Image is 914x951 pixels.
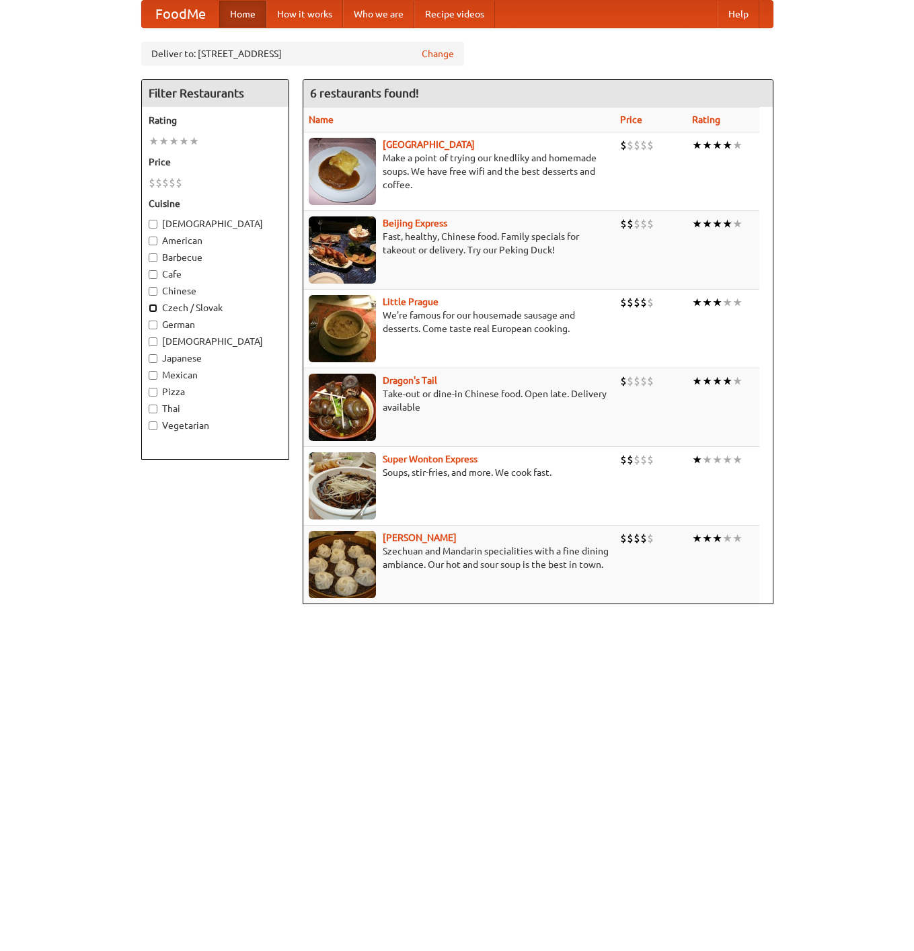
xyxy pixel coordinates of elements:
[155,175,162,190] li: $
[692,452,702,467] li: ★
[712,216,722,231] li: ★
[647,138,654,153] li: $
[692,216,702,231] li: ★
[722,531,732,546] li: ★
[169,175,176,190] li: $
[149,402,282,415] label: Thai
[732,374,742,388] li: ★
[309,387,610,414] p: Take-out or dine-in Chinese food. Open late. Delivery available
[732,452,742,467] li: ★
[309,216,376,284] img: beijing.jpg
[627,295,634,310] li: $
[722,374,732,388] li: ★
[620,452,627,467] li: $
[383,454,478,464] a: Super Wonton Express
[309,308,610,335] p: We're famous for our housemade sausage and desserts. Come taste real European cooking.
[702,295,712,310] li: ★
[149,321,157,329] input: German
[309,151,610,192] p: Make a point of trying our knedlíky and homemade soups. We have free wifi and the best desserts a...
[169,134,179,149] li: ★
[692,138,702,153] li: ★
[179,134,189,149] li: ★
[627,531,634,546] li: $
[634,452,640,467] li: $
[149,371,157,380] input: Mexican
[647,531,654,546] li: $
[309,544,610,571] p: Szechuan and Mandarin specialities with a fine dining ambiance. Our hot and sour soup is the best...
[702,374,712,388] li: ★
[732,531,742,546] li: ★
[309,138,376,205] img: czechpoint.jpg
[712,452,722,467] li: ★
[640,216,647,231] li: $
[149,368,282,382] label: Mexican
[149,421,157,430] input: Vegetarian
[712,138,722,153] li: ★
[149,114,282,127] h5: Rating
[266,1,343,28] a: How it works
[309,230,610,257] p: Fast, healthy, Chinese food. Family specials for takeout or delivery. Try our Peking Duck!
[712,295,722,310] li: ★
[722,138,732,153] li: ★
[383,296,439,307] a: Little Prague
[647,295,654,310] li: $
[702,216,712,231] li: ★
[149,251,282,264] label: Barbecue
[383,532,457,543] a: [PERSON_NAME]
[620,138,627,153] li: $
[149,352,282,365] label: Japanese
[732,138,742,153] li: ★
[149,304,157,313] input: Czech / Slovak
[309,295,376,362] img: littleprague.jpg
[149,354,157,363] input: Japanese
[149,155,282,169] h5: Price
[149,284,282,298] label: Chinese
[692,114,720,125] a: Rating
[149,385,282,399] label: Pizza
[627,216,634,231] li: $
[309,114,334,125] a: Name
[634,138,640,153] li: $
[722,452,732,467] li: ★
[219,1,266,28] a: Home
[189,134,199,149] li: ★
[159,134,169,149] li: ★
[692,295,702,310] li: ★
[620,216,627,231] li: $
[692,531,702,546] li: ★
[149,197,282,210] h5: Cuisine
[383,139,475,150] a: [GEOGRAPHIC_DATA]
[640,452,647,467] li: $
[149,234,282,247] label: American
[732,295,742,310] li: ★
[647,216,654,231] li: $
[647,374,654,388] li: $
[627,374,634,388] li: $
[422,47,454,60] a: Change
[383,218,447,229] a: Beijing Express
[343,1,414,28] a: Who we are
[634,531,640,546] li: $
[149,337,157,346] input: [DEMOGRAPHIC_DATA]
[692,374,702,388] li: ★
[142,80,289,107] h4: Filter Restaurants
[627,452,634,467] li: $
[149,237,157,245] input: American
[149,134,159,149] li: ★
[383,375,437,386] a: Dragon's Tail
[176,175,182,190] li: $
[149,267,282,281] label: Cafe
[732,216,742,231] li: ★
[149,405,157,413] input: Thai
[620,531,627,546] li: $
[640,531,647,546] li: $
[309,531,376,598] img: shandong.jpg
[310,87,419,99] ng-pluralize: 6 restaurants found!
[640,374,647,388] li: $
